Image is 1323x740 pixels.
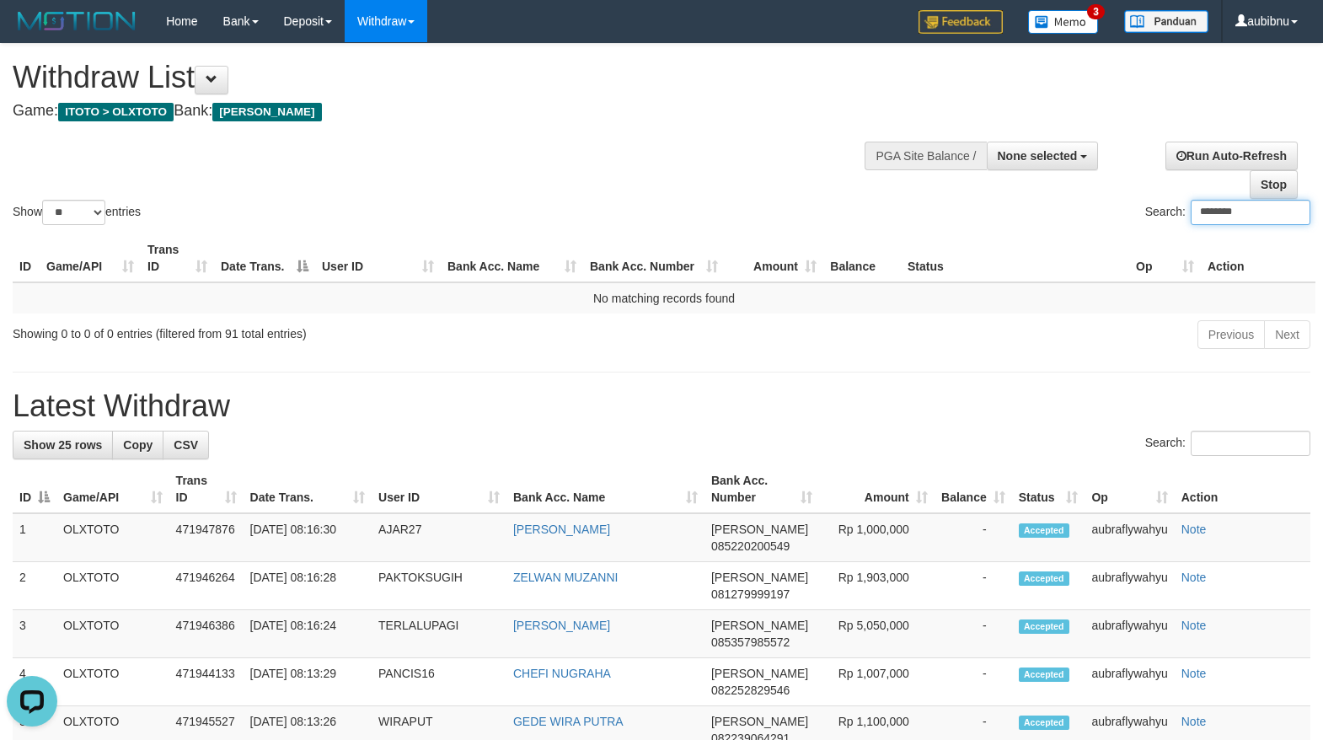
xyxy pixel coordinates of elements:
[819,513,935,562] td: Rp 1,000,000
[13,610,56,658] td: 3
[13,658,56,706] td: 4
[169,513,244,562] td: 471947876
[1124,10,1208,33] img: panduan.png
[372,465,506,513] th: User ID: activate to sort column ascending
[513,667,611,680] a: CHEFI NUGRAHA
[1181,667,1207,680] a: Note
[1145,431,1310,456] label: Search:
[42,200,105,225] select: Showentries
[315,234,441,282] th: User ID: activate to sort column ascending
[174,438,198,452] span: CSV
[372,610,506,658] td: TERLALUPAGI
[1085,658,1174,706] td: aubraflywahyu
[704,465,819,513] th: Bank Acc. Number: activate to sort column ascending
[1019,523,1069,538] span: Accepted
[513,619,610,632] a: [PERSON_NAME]
[513,571,618,584] a: ZELWAN MUZANNI
[1201,234,1315,282] th: Action
[919,10,1003,34] img: Feedback.jpg
[935,658,1012,706] td: -
[13,234,40,282] th: ID
[13,200,141,225] label: Show entries
[1250,170,1298,199] a: Stop
[1181,619,1207,632] a: Note
[513,715,624,728] a: GEDE WIRA PUTRA
[372,562,506,610] td: PAKTOKSUGIH
[901,234,1129,282] th: Status
[711,635,790,649] span: Copy 085357985572 to clipboard
[13,319,538,342] div: Showing 0 to 0 of 0 entries (filtered from 91 total entries)
[13,431,113,459] a: Show 25 rows
[244,465,372,513] th: Date Trans.: activate to sort column ascending
[1175,465,1310,513] th: Action
[1181,571,1207,584] a: Note
[13,389,1310,423] h1: Latest Withdraw
[169,610,244,658] td: 471946386
[244,658,372,706] td: [DATE] 08:13:29
[1012,465,1085,513] th: Status: activate to sort column ascending
[40,234,141,282] th: Game/API: activate to sort column ascending
[506,465,704,513] th: Bank Acc. Name: activate to sort column ascending
[1129,234,1201,282] th: Op: activate to sort column ascending
[583,234,725,282] th: Bank Acc. Number: activate to sort column ascending
[13,513,56,562] td: 1
[13,103,865,120] h4: Game: Bank:
[163,431,209,459] a: CSV
[1197,320,1265,349] a: Previous
[823,234,901,282] th: Balance
[1165,142,1298,170] a: Run Auto-Refresh
[819,562,935,610] td: Rp 1,903,000
[819,465,935,513] th: Amount: activate to sort column ascending
[1085,513,1174,562] td: aubraflywahyu
[513,523,610,536] a: [PERSON_NAME]
[244,562,372,610] td: [DATE] 08:16:28
[141,234,214,282] th: Trans ID: activate to sort column ascending
[112,431,163,459] a: Copy
[13,562,56,610] td: 2
[935,465,1012,513] th: Balance: activate to sort column ascending
[935,610,1012,658] td: -
[169,562,244,610] td: 471946264
[1087,4,1105,19] span: 3
[725,234,823,282] th: Amount: activate to sort column ascending
[244,513,372,562] td: [DATE] 08:16:30
[13,8,141,34] img: MOTION_logo.png
[1181,715,1207,728] a: Note
[123,438,153,452] span: Copy
[865,142,986,170] div: PGA Site Balance /
[711,587,790,601] span: Copy 081279999197 to clipboard
[372,658,506,706] td: PANCIS16
[244,610,372,658] td: [DATE] 08:16:24
[1085,465,1174,513] th: Op: activate to sort column ascending
[1028,10,1099,34] img: Button%20Memo.svg
[56,562,169,610] td: OLXTOTO
[169,658,244,706] td: 471944133
[711,619,808,632] span: [PERSON_NAME]
[58,103,174,121] span: ITOTO > OLXTOTO
[935,513,1012,562] td: -
[56,465,169,513] th: Game/API: activate to sort column ascending
[819,610,935,658] td: Rp 5,050,000
[711,539,790,553] span: Copy 085220200549 to clipboard
[13,465,56,513] th: ID: activate to sort column descending
[24,438,102,452] span: Show 25 rows
[441,234,583,282] th: Bank Acc. Name: activate to sort column ascending
[13,282,1315,314] td: No matching records found
[372,513,506,562] td: AJAR27
[56,658,169,706] td: OLXTOTO
[1019,619,1069,634] span: Accepted
[987,142,1099,170] button: None selected
[56,513,169,562] td: OLXTOTO
[56,610,169,658] td: OLXTOTO
[1085,610,1174,658] td: aubraflywahyu
[711,523,808,536] span: [PERSON_NAME]
[819,658,935,706] td: Rp 1,007,000
[711,684,790,697] span: Copy 082252829546 to clipboard
[13,61,865,94] h1: Withdraw List
[711,571,808,584] span: [PERSON_NAME]
[214,234,315,282] th: Date Trans.: activate to sort column descending
[1019,571,1069,586] span: Accepted
[935,562,1012,610] td: -
[1085,562,1174,610] td: aubraflywahyu
[998,149,1078,163] span: None selected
